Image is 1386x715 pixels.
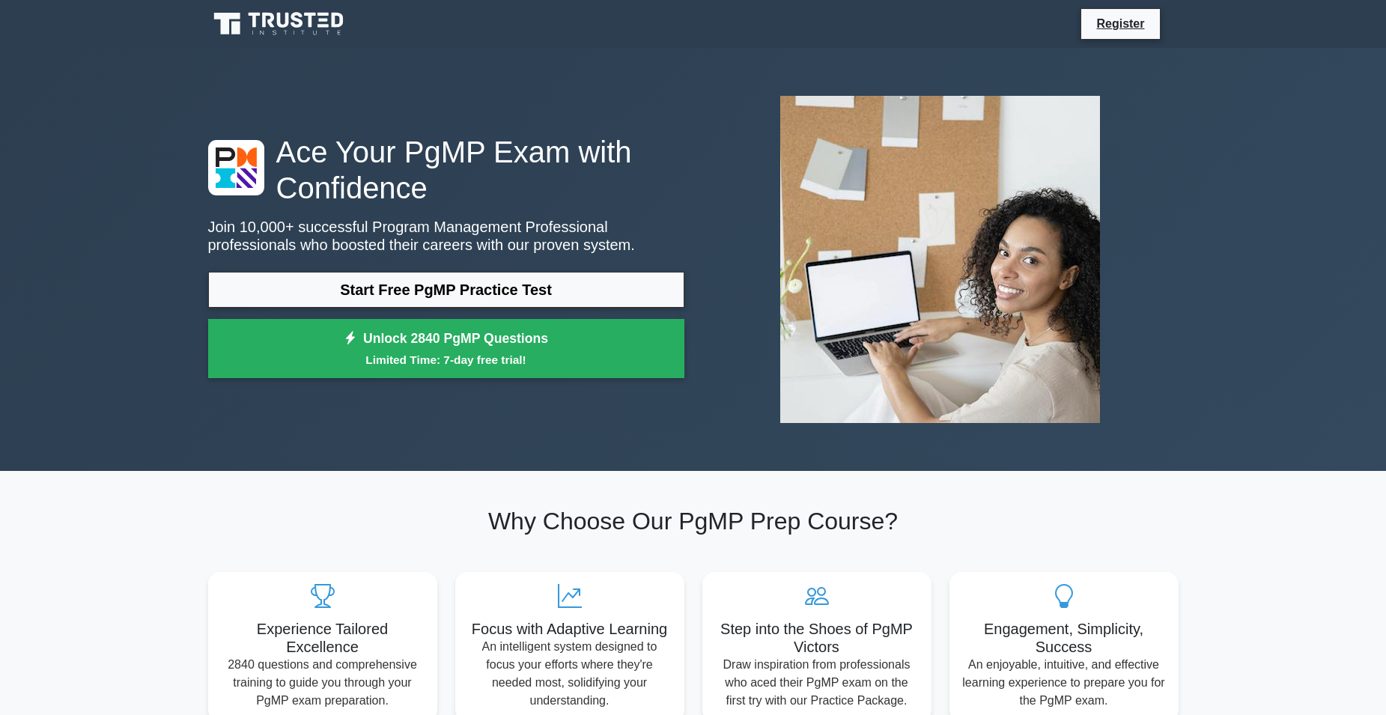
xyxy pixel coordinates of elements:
[208,218,684,254] p: Join 10,000+ successful Program Management Professional professionals who boosted their careers w...
[714,656,920,710] p: Draw inspiration from professionals who aced their PgMP exam on the first try with our Practice P...
[961,656,1167,710] p: An enjoyable, intuitive, and effective learning experience to prepare you for the PgMP exam.
[467,638,672,710] p: An intelligent system designed to focus your efforts where they're needed most, solidifying your ...
[220,656,425,710] p: 2840 questions and comprehensive training to guide you through your PgMP exam preparation.
[208,134,684,206] h1: Ace Your PgMP Exam with Confidence
[208,507,1179,535] h2: Why Choose Our PgMP Prep Course?
[227,351,666,368] small: Limited Time: 7-day free trial!
[467,620,672,638] h5: Focus with Adaptive Learning
[961,620,1167,656] h5: Engagement, Simplicity, Success
[208,319,684,379] a: Unlock 2840 PgMP QuestionsLimited Time: 7-day free trial!
[1087,14,1153,33] a: Register
[714,620,920,656] h5: Step into the Shoes of PgMP Victors
[208,272,684,308] a: Start Free PgMP Practice Test
[220,620,425,656] h5: Experience Tailored Excellence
